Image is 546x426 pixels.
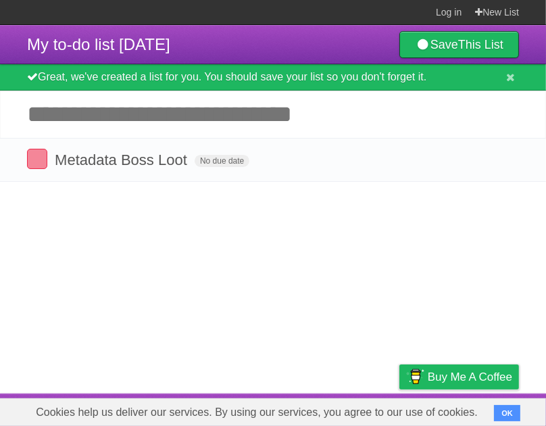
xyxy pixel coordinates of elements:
[55,151,191,168] span: Metadata Boss Loot
[406,365,424,388] img: Buy me a coffee
[195,155,249,167] span: No due date
[22,399,491,426] span: Cookies help us deliver our services. By using our services, you agree to our use of cookies.
[382,397,417,423] a: Privacy
[428,365,512,389] span: Buy me a coffee
[220,397,248,423] a: About
[27,149,47,169] label: Done
[27,35,170,53] span: My to-do list [DATE]
[494,405,520,421] button: OK
[458,38,503,51] b: This List
[399,364,519,389] a: Buy me a coffee
[336,397,366,423] a: Terms
[264,397,319,423] a: Developers
[399,31,519,58] a: SaveThis List
[434,397,519,423] a: Suggest a feature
